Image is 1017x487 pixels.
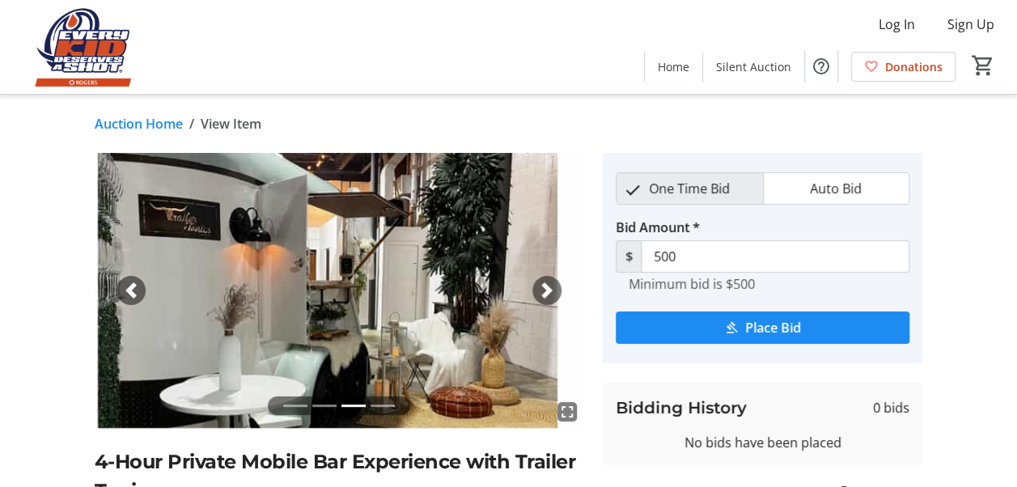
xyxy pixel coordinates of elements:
span: Home [658,58,689,75]
tr-hint: Minimum bid is $500 [629,276,755,292]
span: View Item [201,114,261,133]
a: Auction Home [95,114,183,133]
a: Donations [851,52,956,82]
span: Donations [885,58,943,75]
span: Sign Up [947,15,994,34]
span: One Time Bid [639,173,739,204]
span: Place Bid [745,318,801,337]
img: Edmonton Oilers Community Foundation's Logo [10,6,154,87]
span: 0 bids [873,398,909,417]
a: Home [645,52,702,82]
span: Log In [879,15,915,34]
button: Cart [968,51,998,80]
a: Silent Auction [703,52,804,82]
button: Sign Up [934,11,1007,37]
span: / [189,114,194,133]
div: No bids have been placed [616,433,909,452]
label: Bid Amount * [616,218,700,237]
span: Silent Auction [716,58,791,75]
mat-icon: fullscreen [557,402,577,421]
span: $ [616,240,642,273]
span: Auto Bid [800,173,871,204]
button: Place Bid [616,311,909,344]
button: Help [805,50,837,83]
img: Image [95,153,584,428]
h3: Bidding History [616,396,747,420]
button: Log In [866,11,928,37]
